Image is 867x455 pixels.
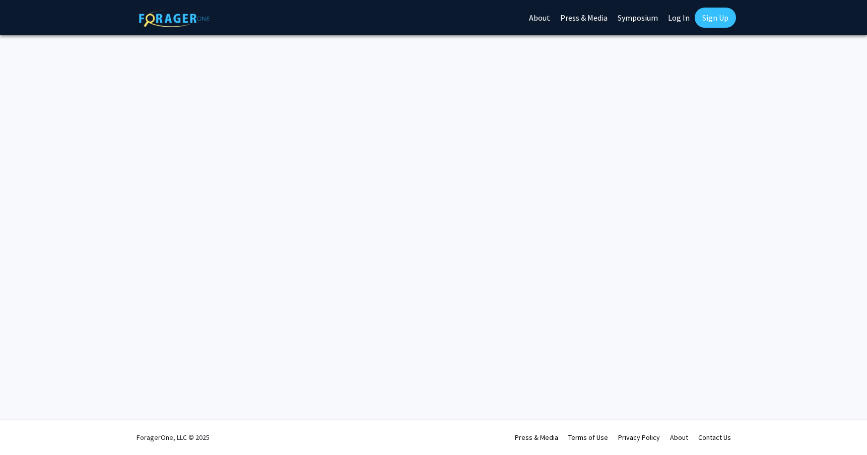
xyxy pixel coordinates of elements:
a: Press & Media [515,433,558,442]
img: ForagerOne Logo [139,10,210,27]
a: About [670,433,688,442]
a: Terms of Use [568,433,608,442]
a: Contact Us [698,433,731,442]
div: ForagerOne, LLC © 2025 [137,420,210,455]
a: Sign Up [695,8,736,28]
a: Privacy Policy [618,433,660,442]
